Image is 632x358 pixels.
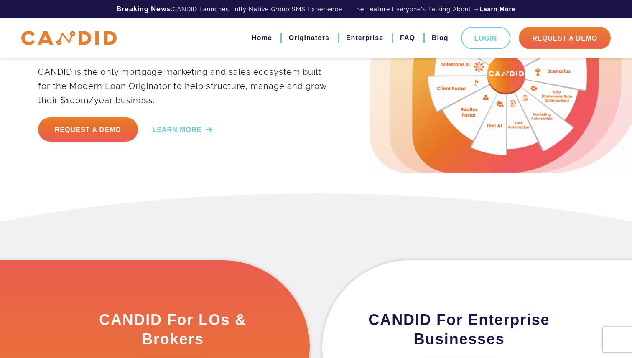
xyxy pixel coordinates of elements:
[252,31,272,45] a: Home
[346,31,383,45] a: Enterprise
[289,31,329,45] a: Originators
[78,310,268,349] h3: CANDID For LOs & Brokers
[364,310,554,349] h3: CANDID For Enterprise Businesses
[117,5,173,13] b: Breaking News:
[432,31,449,45] a: Blog
[519,27,611,49] a: Request A Demo
[153,125,212,135] a: LEARN MORE
[21,31,117,46] img: CANDID APP
[479,5,515,13] a: Learn More
[461,27,511,49] a: Login
[38,65,328,107] p: CANDID is the only mortgage marketing and sales ecosystem built for the Modern Loan Originator to...
[38,117,138,142] a: Request a Demo
[400,31,415,45] a: FAQ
